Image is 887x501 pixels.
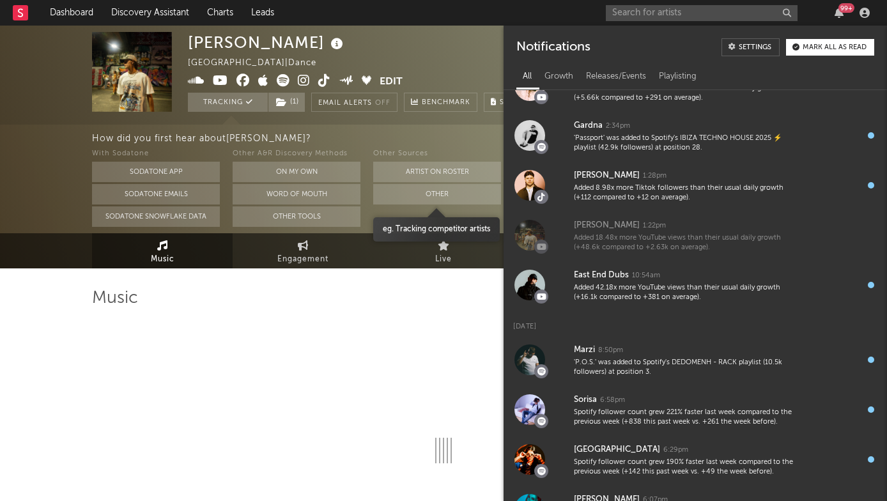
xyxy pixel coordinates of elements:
div: 1:28pm [643,171,667,181]
div: 6:29pm [663,445,688,455]
div: 1:22pm [643,221,666,231]
button: Sodatone Snowflake Data [92,206,220,227]
a: East End Dubs10:54amAdded 42.18x more YouTube views than their usual daily growth (+16.1k compare... [504,260,887,310]
div: Notifications [516,38,590,56]
button: Word Of Mouth [233,184,360,204]
div: Added 8.98x more Tiktok followers than their usual daily growth (+112 compared to +12 on average). [574,183,799,203]
div: Mark all as read [803,44,867,51]
div: 'Passport' was added to Spotify's IBIZA TECHNO HOUSE 2025 ⚡️ playlist (42.9k followers) at positi... [574,134,799,153]
div: Gardna [574,118,603,134]
div: Sorisa [574,392,597,408]
span: Live [435,252,452,267]
a: [GEOGRAPHIC_DATA]6:29pmSpotify follower count grew 190% faster last week compared to the previous... [504,435,887,484]
div: [PERSON_NAME] [188,32,346,53]
div: Other Sources [373,146,501,162]
a: Engagement [233,233,373,268]
span: Engagement [277,252,328,267]
div: Spotify follower count grew 190% faster last week compared to the previous week (+142 this past w... [574,458,799,477]
div: [PERSON_NAME] [574,218,640,233]
div: 10:54am [632,271,660,281]
button: Edit [380,74,403,90]
div: How did you first hear about [PERSON_NAME] ? [92,131,887,146]
button: Email AlertsOff [311,93,397,112]
em: Off [375,100,390,107]
div: Marzi [574,343,595,358]
a: Settings [721,38,780,56]
div: All [516,66,538,88]
a: Live [373,233,514,268]
button: Summary [484,93,544,112]
button: Other Tools [233,206,360,227]
input: Search for artists [606,5,798,21]
button: Tracking [188,93,268,112]
a: Benchmark [404,93,477,112]
div: 6:58pm [600,396,625,405]
a: Gardna2:34pm'Passport' was added to Spotify's IBIZA TECHNO HOUSE 2025 ⚡️ playlist (42.9k follower... [504,111,887,160]
div: East End Dubs [574,268,629,283]
div: 99 + [838,3,854,13]
span: Summary [500,99,537,106]
div: 8:50pm [598,346,623,355]
div: Spotify follower count grew 221% faster last week compared to the previous week (+838 this past w... [574,408,799,428]
div: Releases/Events [580,66,652,88]
a: Sorisa6:58pmSpotify follower count grew 221% faster last week compared to the previous week (+838... [504,385,887,435]
a: Marzi8:50pm'P.O.S.' was added to Spotify's DEDOMENH - RACK playlist (10.5k followers) at position 3. [504,335,887,385]
div: With Sodatone [92,146,220,162]
div: [GEOGRAPHIC_DATA] | Dance [188,56,331,71]
button: Artist on Roster [373,162,501,182]
span: Music [151,252,174,267]
div: Added 18.48x more YouTube views than their usual daily growth (+48.6k compared to +2.63k on avera... [574,233,799,253]
button: On My Own [233,162,360,182]
div: [GEOGRAPHIC_DATA] [574,442,660,458]
button: Sodatone App [92,162,220,182]
div: Settings [739,44,771,51]
div: Other A&R Discovery Methods [233,146,360,162]
span: Benchmark [422,95,470,111]
div: [PERSON_NAME] [574,168,640,183]
div: Growth [538,66,580,88]
button: Sodatone Emails [92,184,220,204]
div: Added 19.44x more YouTube views than their usual daily growth (+5.66k compared to +291 on average). [574,84,799,104]
div: 'P.O.S.' was added to Spotify's DEDOMENH - RACK playlist (10.5k followers) at position 3. [574,358,799,378]
button: Other [373,184,501,204]
a: [PERSON_NAME]1:22pmAdded 18.48x more YouTube views than their usual daily growth (+48.6k compared... [504,210,887,260]
button: Mark all as read [786,39,874,56]
div: Added 42.18x more YouTube views than their usual daily growth (+16.1k compared to +381 on average). [574,283,799,303]
div: 2:34pm [606,121,630,131]
span: ( 1 ) [268,93,305,112]
a: [PERSON_NAME]1:28pmAdded 8.98x more Tiktok followers than their usual daily growth (+112 compared... [504,160,887,210]
a: Music [92,233,233,268]
div: [DATE] [504,310,887,335]
button: 99+ [835,8,844,18]
button: (1) [268,93,305,112]
div: Playlisting [652,66,703,88]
